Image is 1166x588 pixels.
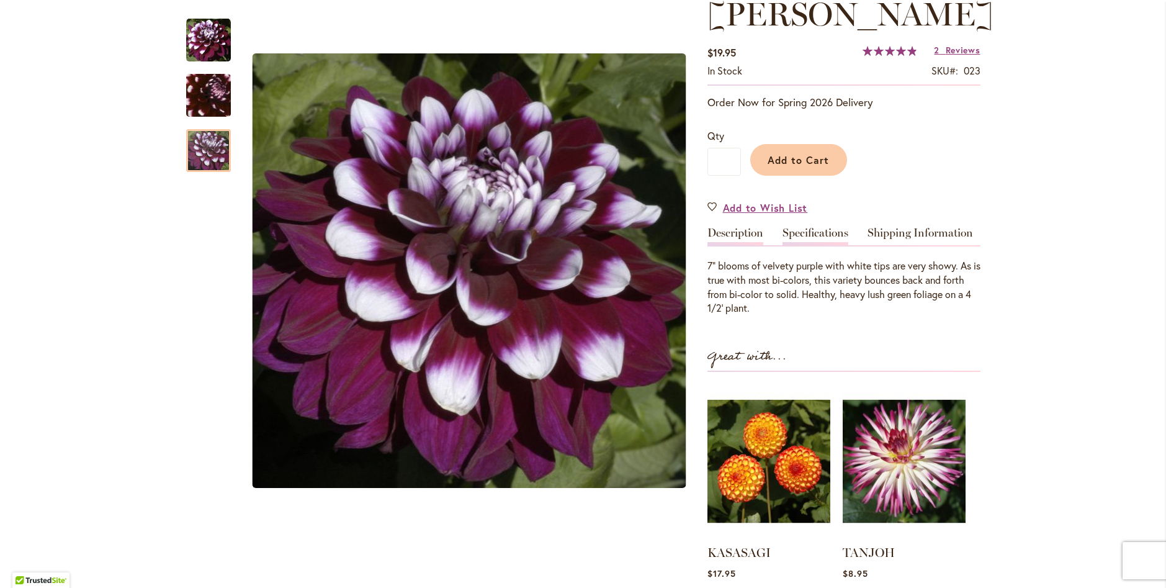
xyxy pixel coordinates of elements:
span: Qty [707,129,724,142]
div: Ryan CRyan CRyan C [243,6,695,536]
span: $8.95 [843,568,868,579]
img: TANJOH [843,384,966,538]
span: Add to Cart [768,153,829,166]
a: TANJOH [843,545,895,560]
div: 97% [863,46,917,56]
span: $19.95 [707,46,736,59]
img: Ryan C [164,53,252,138]
a: Shipping Information [868,227,973,245]
div: Ryan C [186,61,243,117]
a: Add to Wish List [707,201,808,215]
div: 023 [964,64,980,78]
a: Specifications [783,227,848,245]
a: Description [707,227,763,245]
div: Ryan C [186,117,231,172]
span: Add to Wish List [723,201,808,215]
div: Detailed Product Info [707,227,980,315]
div: Ryan C [186,6,243,61]
p: Order Now for Spring 2026 Delivery [707,95,980,110]
img: KASASAGI [707,384,830,538]
button: Add to Cart [750,144,847,176]
iframe: Launch Accessibility Center [9,544,44,579]
strong: SKU [931,64,958,77]
div: 7" blooms of velvety purple with white tips are very showy. As is true with most bi-colors, this ... [707,259,980,315]
span: 2 [934,44,940,56]
div: Product Images [243,6,752,536]
a: 2 Reviews [934,44,980,56]
span: $17.95 [707,568,736,579]
span: Reviews [946,44,980,56]
img: Ryan C [186,18,231,63]
a: KASASAGI [707,545,771,560]
strong: Great with... [707,346,787,367]
img: Ryan C [252,53,686,488]
div: Availability [707,64,742,78]
div: Ryan C [243,6,695,536]
span: In stock [707,64,742,77]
